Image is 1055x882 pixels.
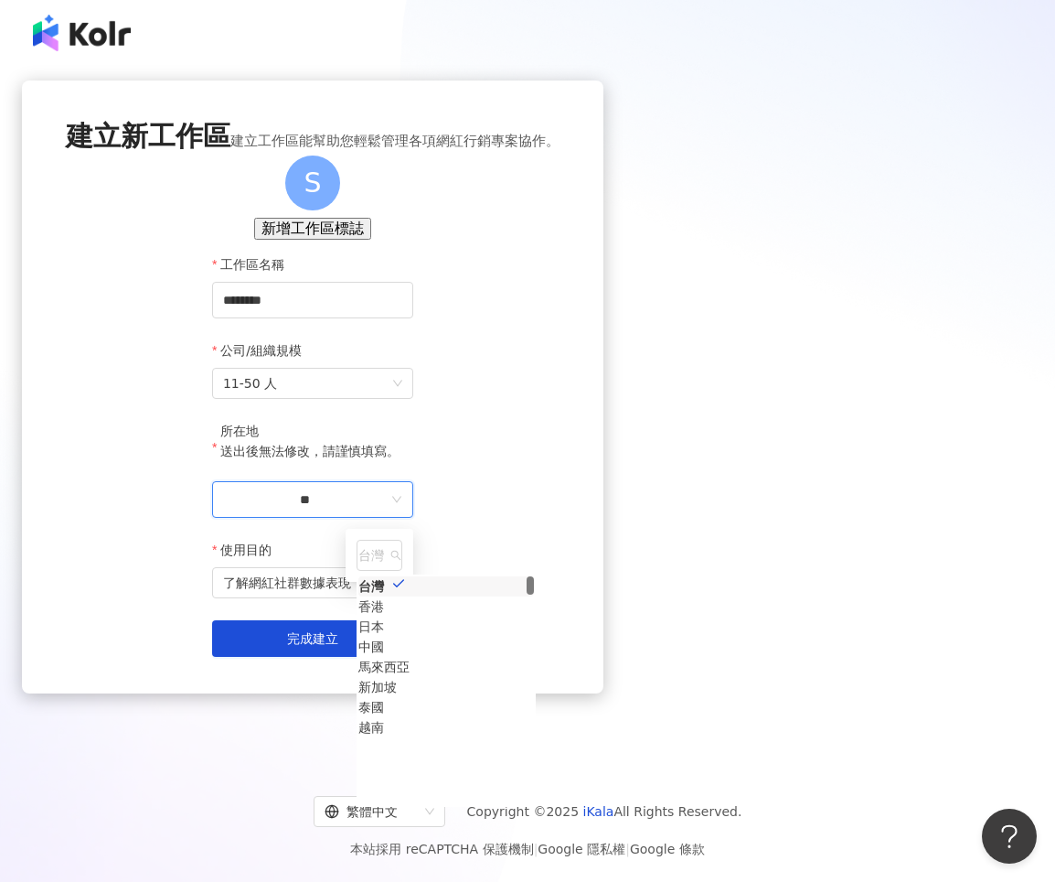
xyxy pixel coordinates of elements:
[358,717,534,737] div: 越南
[212,620,413,657] button: 完成建立
[254,218,371,240] button: 新增工作區標誌
[230,130,559,152] span: 建立工作區能幫助您輕鬆管理各項網紅行銷專案協作。
[358,576,534,597] div: 台灣
[358,677,534,697] div: 新加坡
[350,838,704,860] span: 本站採用 reCAPTCHA 保護機制
[358,697,534,717] div: 泰國
[223,568,402,597] span: 了解網紅社群數據表現
[358,657,410,677] div: 馬來西亞
[304,161,321,204] span: S
[625,842,630,856] span: |
[358,657,534,677] div: 馬來西亞
[358,576,384,597] div: 台灣
[467,801,742,823] span: Copyright © 2025 All Rights Reserved.
[287,631,338,646] span: 完成建立
[358,717,384,737] div: 越南
[212,282,413,318] input: 工作區名稱
[220,441,400,461] p: 送出後無法修改，請謹慎填寫。
[220,421,400,441] div: 所在地
[33,15,131,51] img: logo
[358,597,534,617] div: 香港
[212,540,285,560] label: 使用目的
[223,369,402,398] span: 11-50 人
[358,617,534,637] div: 日本
[630,842,705,856] a: Google 條款
[583,804,614,819] a: iKala
[534,842,538,856] span: |
[982,809,1037,864] iframe: Help Scout Beacon - Open
[538,842,625,856] a: Google 隱私權
[358,697,384,717] div: 泰國
[212,340,315,360] label: 公司/組織規模
[391,494,402,505] span: down
[358,617,384,637] div: 日本
[212,254,298,274] label: 工作區名稱
[358,541,400,570] span: 台灣
[325,797,418,826] div: 繁體中文
[358,597,384,617] div: 香港
[66,117,230,156] span: 建立新工作區
[358,637,534,657] div: 中國
[358,637,384,657] div: 中國
[358,677,397,697] div: 新加坡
